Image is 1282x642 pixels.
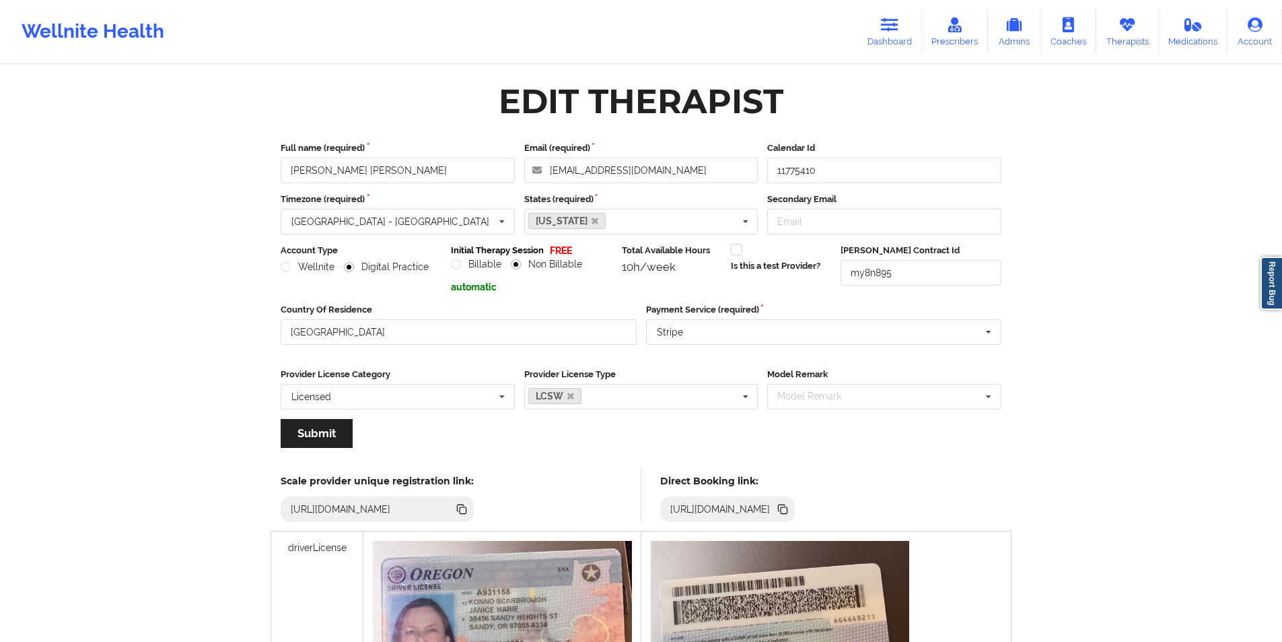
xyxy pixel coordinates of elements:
[524,141,758,155] label: Email (required)
[451,259,501,270] label: Billable
[1159,9,1228,54] a: Medications
[922,9,989,54] a: Prescribers
[344,261,429,273] label: Digital Practice
[281,158,515,183] input: Full name
[988,9,1040,54] a: Admins
[528,388,582,404] a: LCSW
[291,217,489,226] div: [GEOGRAPHIC_DATA] - [GEOGRAPHIC_DATA]
[731,259,820,273] label: Is this a test Provider?
[660,475,795,487] h5: Direct Booking link:
[857,9,922,54] a: Dashboard
[281,419,353,448] button: Submit
[524,158,758,183] input: Email address
[499,80,783,123] div: Edit Therapist
[281,303,637,317] label: Country Of Residence
[511,259,582,270] label: Non Billable
[646,303,1002,317] label: Payment Service (required)
[841,260,1001,286] input: Deel Contract Id
[451,244,544,257] label: Initial Therapy Session
[1227,9,1282,54] a: Account
[657,327,683,337] div: Stripe
[524,368,758,381] label: Provider License Type
[841,244,1001,257] label: [PERSON_NAME] Contract Id
[281,261,334,273] label: Wellnite
[285,503,396,516] div: [URL][DOMAIN_NAME]
[281,193,515,206] label: Timezone (required)
[1260,257,1282,310] a: Report Bug
[622,260,721,274] div: 10h/week
[550,244,572,257] p: FREE
[767,209,1001,234] input: Email
[451,280,612,294] p: automatic
[281,368,515,381] label: Provider License Category
[281,141,515,155] label: Full name (required)
[1040,9,1096,54] a: Coaches
[767,193,1001,206] label: Secondary Email
[524,193,758,206] label: States (required)
[528,213,606,229] a: [US_STATE]
[1096,9,1159,54] a: Therapists
[767,158,1001,183] input: Calendar Id
[774,389,861,404] div: Model Remark
[767,141,1001,155] label: Calendar Id
[281,475,474,487] h5: Scale provider unique registration link:
[665,503,776,516] div: [URL][DOMAIN_NAME]
[281,244,441,257] label: Account Type
[622,244,721,257] label: Total Available Hours
[291,392,331,402] div: Licensed
[767,368,1001,381] label: Model Remark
